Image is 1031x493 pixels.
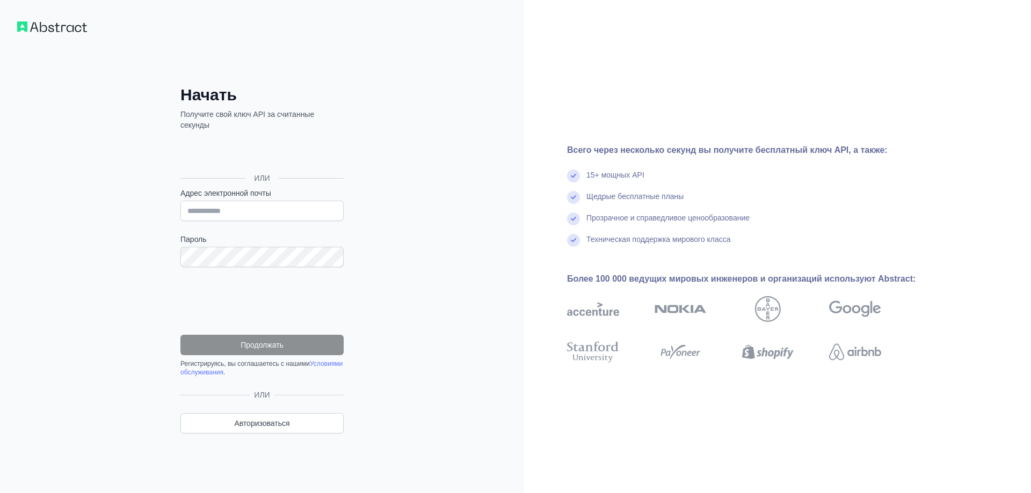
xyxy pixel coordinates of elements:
font: Авторизоваться [234,419,289,428]
img: байер [755,296,781,322]
img: галочка [567,170,580,182]
button: Продолжать [180,335,344,355]
img: Google [829,296,881,322]
a: Авторизоваться [180,413,344,433]
iframe: Кнопка «Войти с аккаунтом Google» [175,142,347,166]
img: нокиа [655,296,707,322]
font: Адрес электронной почты [180,189,271,197]
font: . [223,369,225,376]
img: Рабочий процесс [17,21,87,32]
font: ИЛИ [254,174,270,182]
font: 15+ мощных API [586,171,644,179]
font: Пароль [180,235,207,244]
font: Более 100 000 ведущих мировых инженеров и организаций используют Abstract: [567,274,916,283]
font: Прозрачное и справедливое ценообразование [586,214,750,222]
img: Payoneer [657,340,704,364]
font: ИЛИ [254,391,270,399]
font: Начать [180,86,237,104]
font: Регистрируясь, вы соглашаетесь с нашими [180,360,310,367]
img: Airbnb [829,340,881,364]
iframe: reCAPTCHA [180,280,344,322]
img: акцент [567,296,619,322]
img: галочка [567,191,580,204]
img: Стэнфордский университет [567,340,619,364]
font: Техническая поддержка мирового класса [586,235,731,244]
font: Продолжать [241,341,284,349]
img: галочка [567,212,580,225]
font: Щедрые бесплатные планы [586,192,684,201]
font: Получите свой ключ API за считанные секунды [180,110,314,129]
img: шопифай [742,340,794,364]
font: Всего через несколько секунд вы получите бесплатный ключ API, а также: [567,145,888,154]
img: галочка [567,234,580,247]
